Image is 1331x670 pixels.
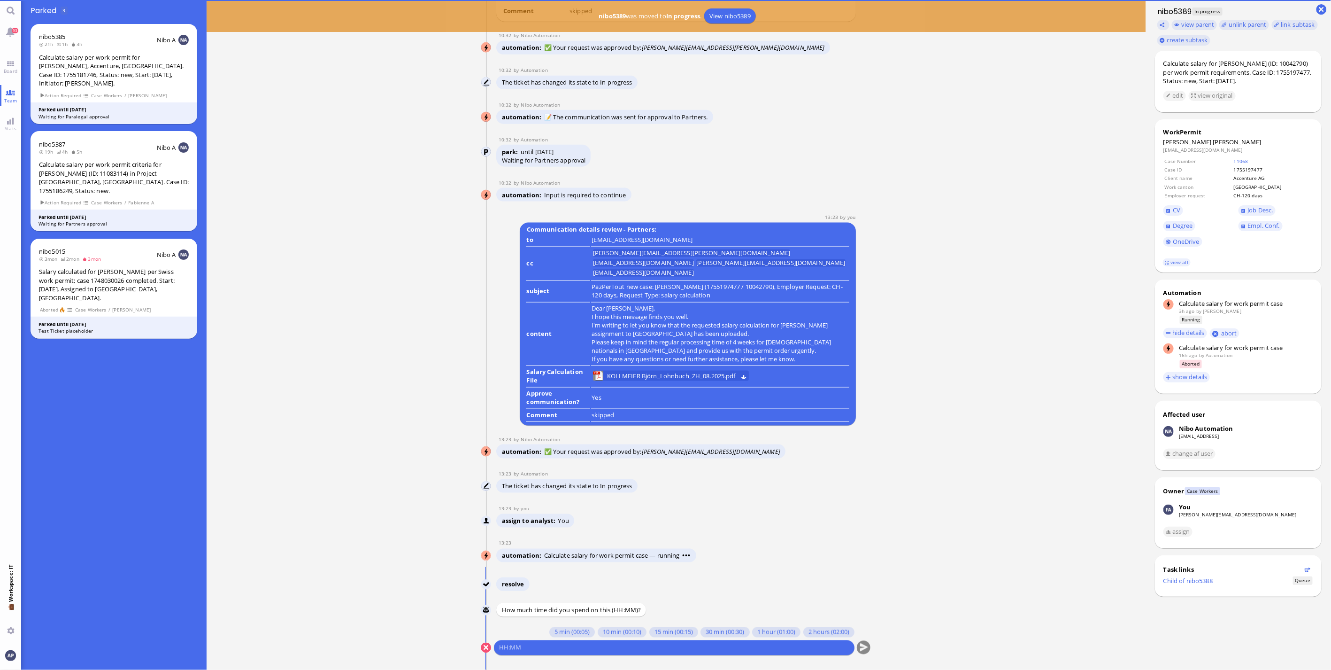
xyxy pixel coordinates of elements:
[592,304,849,312] p: Dear [PERSON_NAME],
[1163,258,1190,266] a: view all
[596,12,704,20] span: was moved to .
[592,282,843,299] runbook-parameter-view: PazPerTout new case: [PERSON_NAME] (1755197477 / 10042790), Employer Request: CH-120 days, Reques...
[5,650,15,661] img: You
[502,517,558,525] span: assign to analyst
[685,552,688,560] span: •
[38,327,189,335] div: Test Ticket placeholder
[499,540,514,546] span: 13:23
[1179,343,1313,352] div: Calculate salary for work permit case
[544,113,708,121] span: 📝 The communication was sent for approval to Partners.
[75,306,107,314] span: Case Workers
[502,552,544,560] span: automation
[696,259,845,267] li: [PERSON_NAME][EMAIL_ADDRESS][DOMAIN_NAME]
[82,256,104,262] span: 3mon
[1179,352,1198,358] span: 16h ago
[1163,577,1213,585] a: Child of nibo5388
[1163,505,1174,515] img: You
[39,256,61,262] span: 3mon
[514,436,521,443] span: by
[514,32,521,39] span: by
[39,92,82,100] span: Action Required
[558,517,569,525] span: anand.pazhenkottil@bluelakelegal.com
[521,67,547,73] span: automation@bluelakelegal.com
[1179,308,1195,314] span: 3h ago
[1180,360,1202,368] span: Aborted
[481,447,492,457] img: Nibo Automation
[1173,221,1193,230] span: Degree
[526,235,590,247] td: to
[39,267,189,302] div: Salary calculated for [PERSON_NAME] per Swiss work permit; case 1748030026 completed. Start: [DAT...
[39,53,189,88] div: Calculate salary per work permit for [PERSON_NAME], Accenture, [GEOGRAPHIC_DATA]. Case ID: 175518...
[128,92,167,100] span: [PERSON_NAME]
[1164,192,1232,199] td: Employer request
[1206,352,1233,358] span: automation@bluelakelegal.com
[1233,183,1312,191] td: [GEOGRAPHIC_DATA]
[481,190,492,201] img: Nibo Automation
[31,5,60,16] span: Parked
[481,580,492,590] img: Nibo
[1163,565,1302,574] div: Task links
[544,552,691,560] span: Calculate salary for work permit case — running
[39,32,65,41] a: nibo5385
[521,101,560,108] span: automation@nibo.ai
[1164,183,1232,191] td: Work canton
[1239,221,1283,231] a: Empl. Conf.
[803,627,854,638] button: 2 hours (02:00)
[157,250,176,259] span: Nibo A
[525,224,658,235] b: Communication details review - Partners:
[1193,8,1223,16] span: In progress
[481,78,492,88] img: Automation
[157,36,176,44] span: Nibo A
[56,41,71,47] span: 1h
[1272,20,1318,30] task-group-action-menu: link subtask
[481,482,492,492] img: Automation
[62,7,65,14] span: 3
[526,410,590,422] td: Comment
[499,136,514,143] span: 10:32
[1173,206,1180,214] span: CV
[39,247,65,256] span: nibo5015
[1179,433,1219,439] a: [EMAIL_ADDRESS]
[1157,20,1169,30] button: Copy ticket nibo5389 link to clipboard
[499,643,849,653] input: HH:MM
[1179,511,1296,518] a: [PERSON_NAME][EMAIL_ADDRESS][DOMAIN_NAME]
[1163,91,1186,101] button: edit
[1163,138,1212,146] span: [PERSON_NAME]
[499,506,514,512] span: 13:23
[1,68,20,74] span: Board
[526,282,590,303] td: subject
[128,199,154,207] span: Fabienne A
[502,78,632,86] span: The ticket has changed its state to In progress
[39,199,82,207] span: Action Required
[39,140,65,148] a: nibo5387
[592,338,849,355] p: Please keep in mind the regular processing time of 4 weeks for [DEMOGRAPHIC_DATA] nationals in [G...
[642,447,780,456] i: [PERSON_NAME][EMAIL_ADDRESS][DOMAIN_NAME]
[701,627,750,638] button: 30 min (00:30)
[514,471,521,477] span: by
[521,506,529,512] span: anand.pazhenkottil@bluelakelegal.com
[666,12,700,20] b: In progress
[1163,237,1202,247] a: OneDrive
[1163,221,1195,231] a: Degree
[499,471,514,477] span: 13:23
[599,12,626,20] b: nibo5389
[1163,449,1216,459] button: change af user
[1163,410,1206,419] div: Affected user
[1172,20,1217,30] button: view parent
[481,147,492,157] img: Automation
[178,142,189,153] img: NA
[1213,138,1262,146] span: [PERSON_NAME]
[39,41,56,47] span: 21h
[1157,35,1210,46] button: create subtask
[481,43,492,53] img: Nibo Automation
[38,113,189,120] div: Waiting for Paralegal approval
[2,97,20,104] span: Team
[499,32,514,39] span: 10:32
[598,627,646,638] button: 10 min (00:10)
[499,67,514,73] span: 10:32
[521,471,547,477] span: automation@bluelakelegal.com
[1164,174,1232,182] td: Client name
[91,199,123,207] span: Case Workers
